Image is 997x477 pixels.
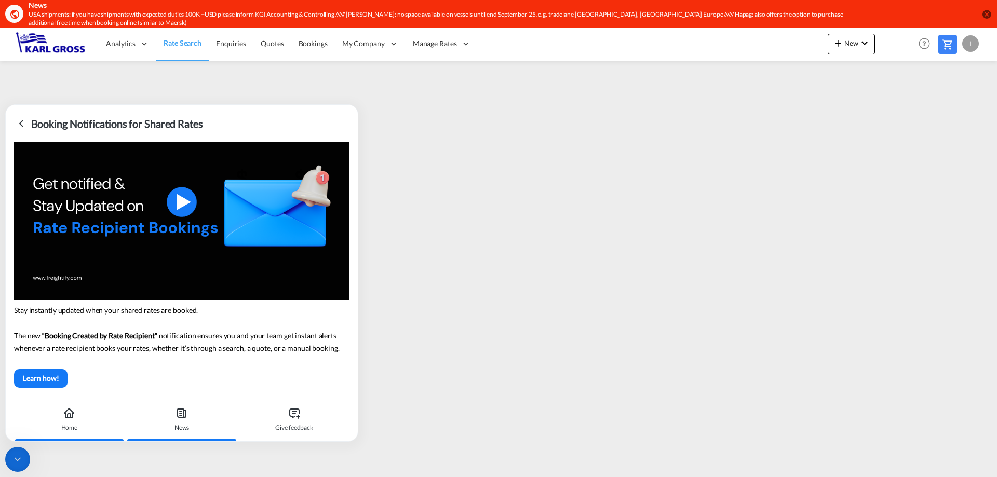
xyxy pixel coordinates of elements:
md-icon: icon-earth [9,9,20,19]
button: icon-plus 400-fgNewicon-chevron-down [828,34,875,54]
div: Help [915,35,938,53]
div: USA shipments: if you have shipments with expected duties 100K +USD please inform KGI Accounting ... [29,10,844,28]
md-icon: icon-chevron-down [858,37,871,49]
span: New [832,39,871,47]
div: My Company [335,27,406,61]
a: Rate Search [156,27,209,61]
md-icon: icon-plus 400-fg [832,37,844,49]
button: icon-close-circle [981,9,992,19]
div: I [962,35,979,52]
span: Rate Search [164,38,201,47]
span: Bookings [299,39,328,48]
span: Enquiries [216,39,246,48]
span: Manage Rates [413,38,457,49]
img: 3269c73066d711f095e541db4db89301.png [16,32,86,56]
div: Manage Rates [406,27,478,61]
span: Help [915,35,933,52]
div: Analytics [99,27,156,61]
a: Quotes [253,27,291,61]
span: Quotes [261,39,284,48]
a: Enquiries [209,27,253,61]
span: Analytics [106,38,136,49]
span: My Company [342,38,385,49]
a: Bookings [291,27,335,61]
